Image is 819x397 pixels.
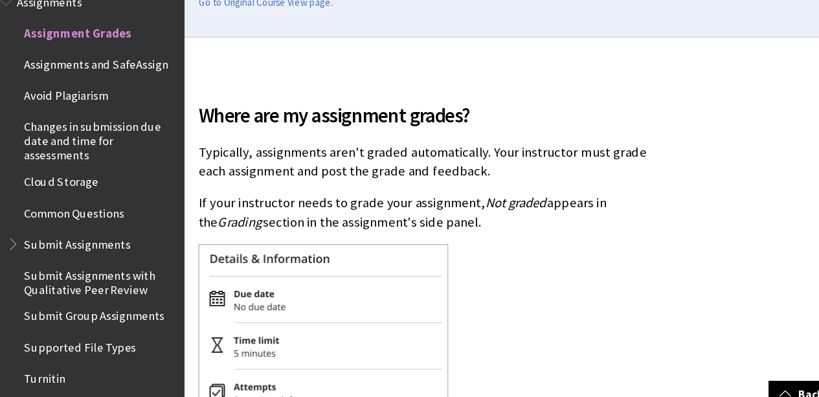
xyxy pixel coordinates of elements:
span: Common Questions about Ultra Courses [42,361,185,392]
span: Submit Group Assignments [49,277,176,294]
span: Common Questions [49,183,139,200]
span: Not graded [467,176,522,191]
img: More help [681,375,697,391]
span: Submit Assignments with Qualitative Peer Review [49,239,185,269]
span: Changes in submission due date and time for assessments [49,104,185,148]
span: Assignments and SafeAssign [49,48,179,65]
span: Grading [225,194,264,209]
span: Turnitin [49,333,86,350]
span: Submit Assignments [49,211,145,229]
span: Avoid Plagiarism [49,76,125,94]
img: Follow this page [706,375,722,391]
p: If your instructor needs to grade your assignment, appears in the section in the assignment's sid... [207,176,614,209]
span: Where are my assignment grades? [207,91,614,118]
span: Assignment Grades [49,19,146,37]
p: Typically, assignments aren't graded automatically. Your instructor must grade each assignment an... [207,130,614,163]
img: Print [653,375,669,391]
span: Supported File Types [49,304,150,322]
span: Cloud Storage [49,155,116,172]
a: Back to top [724,346,819,370]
